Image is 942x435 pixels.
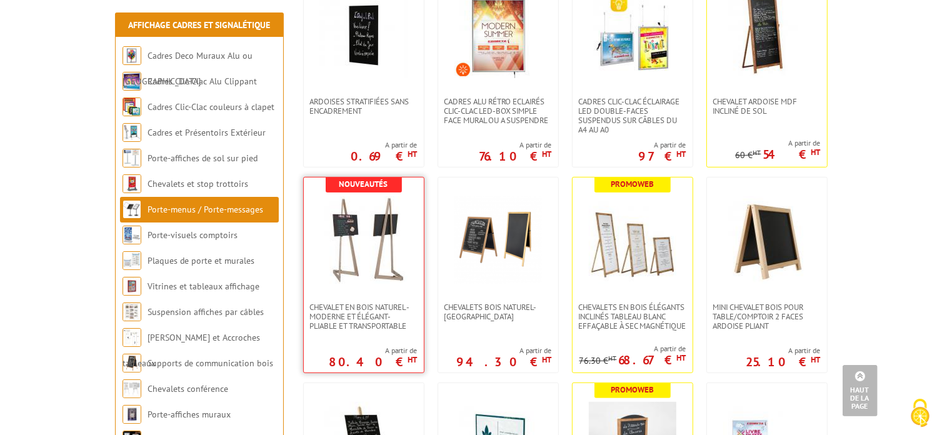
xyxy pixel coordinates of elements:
span: Cadres clic-clac éclairage LED double-faces suspendus sur câbles du A4 au A0 [579,97,686,134]
a: Chevalet en bois naturel -moderne et élégant- Pliable et transportable [304,302,424,331]
span: A partir de [579,344,686,354]
span: Mini Chevalet bois pour Table/comptoir 2 faces Ardoise Pliant [713,302,821,331]
span: Ardoises stratifiées sans encadrement [310,97,418,116]
p: 76.30 € [579,356,617,366]
img: Chevalets Bois naturel- Ardoise Noire [454,196,542,284]
img: Cadres Deco Muraux Alu ou Bois [123,46,141,65]
a: Supports de communication bois [148,357,273,369]
img: Porte-affiches de sol sur pied [123,149,141,167]
sup: HT [677,352,686,363]
span: A partir de [639,140,686,150]
p: 94.30 € [457,358,552,366]
sup: HT [408,149,418,159]
span: Chevalets Bois naturel- [GEOGRAPHIC_DATA] [444,302,552,321]
img: Chevalets en bois élégants inclinés tableau blanc effaçable à sec magnétique [589,196,676,284]
span: Chevalets en bois élégants inclinés tableau blanc effaçable à sec magnétique [579,302,686,331]
a: Chevalets et stop trottoirs [148,178,248,189]
img: Chevalets conférence [123,379,141,398]
sup: HT [811,147,821,157]
span: A partir de [746,346,821,356]
sup: HT [811,354,821,365]
sup: HT [543,354,552,365]
a: Plaques de porte et murales [148,255,254,266]
a: Porte-affiches de sol sur pied [148,152,258,164]
a: Porte-visuels comptoirs [148,229,238,241]
span: A partir de [457,346,552,356]
img: Vitrines et tableaux affichage [123,277,141,296]
span: A partir de [329,346,418,356]
img: Chevalet en bois naturel -moderne et élégant- Pliable et transportable [320,196,408,284]
p: 80.40 € [329,358,418,366]
b: Nouveautés [339,179,388,189]
a: Porte-menus / Porte-messages [148,204,263,215]
a: [PERSON_NAME] et Accroches tableaux [123,332,260,369]
a: Chevalets en bois élégants inclinés tableau blanc effaçable à sec magnétique [573,302,693,331]
span: Cadres Alu Rétro Eclairés Clic-Clac LED-Box simple face mural ou a suspendre [444,97,552,125]
img: Cookies (modal window) [904,397,936,429]
img: Plaques de porte et murales [123,251,141,270]
img: Suspension affiches par câbles [123,302,141,321]
a: Cadres et Présentoirs Extérieur [148,127,266,138]
span: Chevalet Ardoise MDF incliné de sol [713,97,821,116]
span: A partir de [479,140,552,150]
a: Cadres Clic-Clac Alu Clippant [148,76,257,87]
a: Cadres Clic-Clac couleurs à clapet [148,101,274,112]
img: Cimaises et Accroches tableaux [123,328,141,347]
a: Chevalet Ardoise MDF incliné de sol [707,97,827,116]
p: 54 € [763,151,821,158]
a: Haut de la page [843,365,878,416]
img: Porte-affiches muraux [123,405,141,424]
p: 97 € [639,152,686,160]
img: Chevalets et stop trottoirs [123,174,141,193]
a: Mini Chevalet bois pour Table/comptoir 2 faces Ardoise Pliant [707,302,827,331]
a: Chevalets conférence [148,383,228,394]
p: 25.10 € [746,358,821,366]
span: Chevalet en bois naturel -moderne et élégant- Pliable et transportable [310,302,418,331]
button: Cookies (modal window) [898,392,942,435]
p: 76.10 € [479,152,552,160]
img: Cadres et Présentoirs Extérieur [123,123,141,142]
sup: HT [609,354,617,362]
img: Porte-menus / Porte-messages [123,200,141,219]
img: Porte-visuels comptoirs [123,226,141,244]
sup: HT [543,149,552,159]
p: 60 € [736,151,761,160]
span: A partir de [351,140,418,150]
a: Chevalets Bois naturel- [GEOGRAPHIC_DATA] [438,302,558,321]
p: 0.69 € [351,152,418,160]
sup: HT [753,148,761,157]
a: Ardoises stratifiées sans encadrement [304,97,424,116]
img: Cadres Clic-Clac couleurs à clapet [123,97,141,116]
a: Cadres Alu Rétro Eclairés Clic-Clac LED-Box simple face mural ou a suspendre [438,97,558,125]
sup: HT [677,149,686,159]
b: Promoweb [611,384,654,395]
a: Cadres Deco Muraux Alu ou [GEOGRAPHIC_DATA] [123,50,253,87]
a: Cadres clic-clac éclairage LED double-faces suspendus sur câbles du A4 au A0 [573,97,693,134]
img: Mini Chevalet bois pour Table/comptoir 2 faces Ardoise Pliant [723,196,811,284]
span: A partir de [736,138,821,148]
sup: HT [408,354,418,365]
a: Vitrines et tableaux affichage [148,281,259,292]
p: 68.67 € [619,356,686,364]
a: Suspension affiches par câbles [148,306,264,317]
a: Porte-affiches muraux [148,409,231,420]
b: Promoweb [611,179,654,189]
a: Affichage Cadres et Signalétique [128,19,270,31]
